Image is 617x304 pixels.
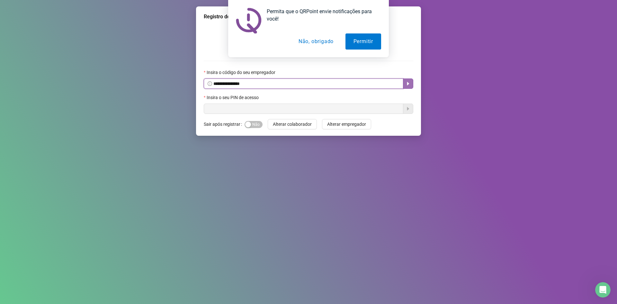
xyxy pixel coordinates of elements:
span: Alterar empregador [327,121,366,128]
label: Insira o seu PIN de acesso [204,94,263,101]
button: Não, obrigado [291,33,342,50]
iframe: Intercom live chat [595,282,611,298]
img: notification icon [236,8,262,33]
button: Alterar empregador [322,119,371,129]
div: Permita que o QRPoint envie notificações para você! [262,8,381,23]
button: Alterar colaborador [268,119,317,129]
label: Sair após registrar [204,119,245,129]
label: Insira o código do seu empregador [204,69,280,76]
span: info-circle [208,81,212,86]
button: Permitir [345,33,381,50]
span: caret-right [406,81,411,86]
span: Alterar colaborador [273,121,312,128]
